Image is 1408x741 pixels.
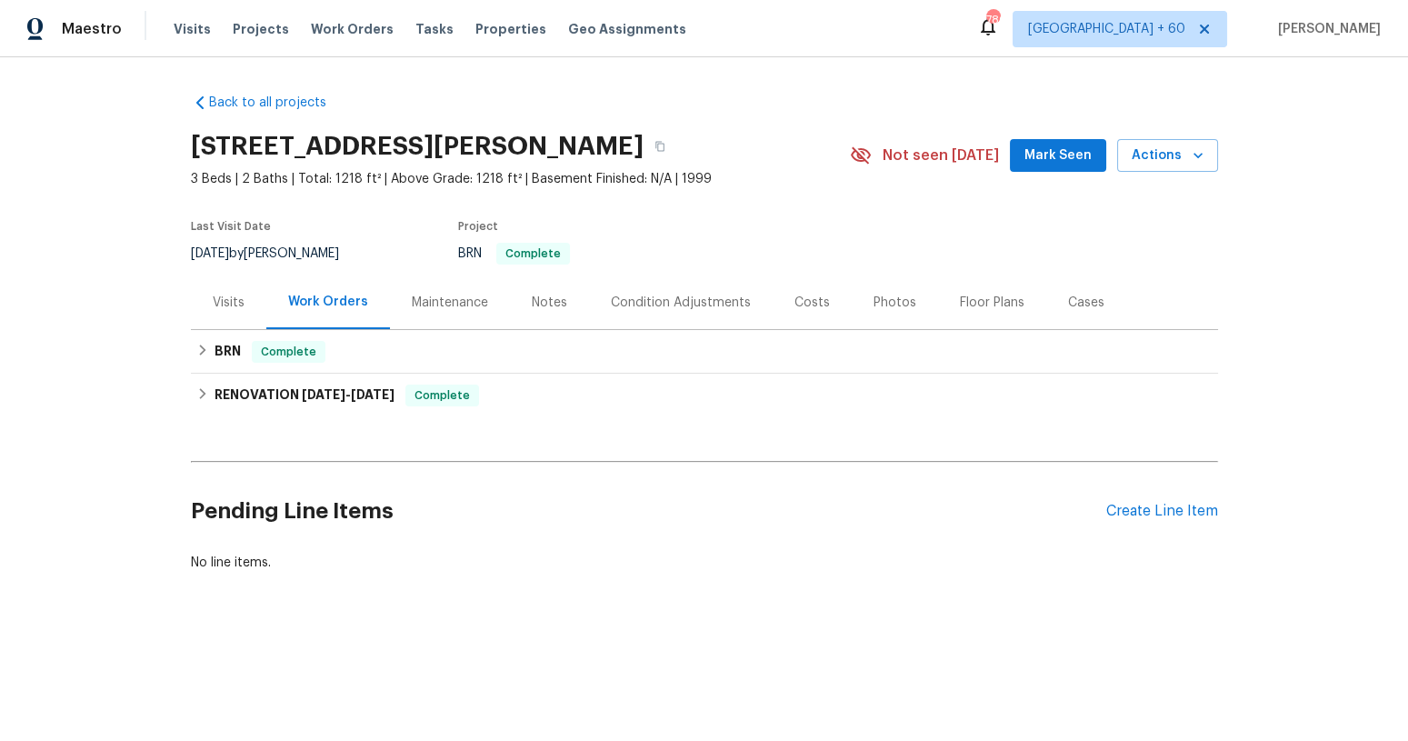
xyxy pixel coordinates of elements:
span: Complete [254,343,324,361]
h6: BRN [215,341,241,363]
h6: RENOVATION [215,385,394,406]
h2: Pending Line Items [191,469,1106,554]
div: Work Orders [288,293,368,311]
div: Create Line Item [1106,503,1218,520]
div: Cases [1068,294,1104,312]
div: by [PERSON_NAME] [191,243,361,265]
h2: [STREET_ADDRESS][PERSON_NAME] [191,137,644,155]
span: Projects [233,20,289,38]
div: Notes [532,294,567,312]
span: [PERSON_NAME] [1271,20,1381,38]
button: Mark Seen [1010,139,1106,173]
div: 786 [986,11,999,29]
button: Copy Address [644,130,676,163]
span: Work Orders [311,20,394,38]
div: RENOVATION [DATE]-[DATE]Complete [191,374,1218,417]
span: Tasks [415,23,454,35]
span: [GEOGRAPHIC_DATA] + 60 [1028,20,1185,38]
span: Complete [407,386,477,405]
div: Costs [794,294,830,312]
div: Maintenance [412,294,488,312]
a: Back to all projects [191,94,365,112]
span: BRN [458,247,570,260]
span: Complete [498,248,568,259]
span: Project [458,221,498,232]
div: Photos [874,294,916,312]
span: [DATE] [302,388,345,401]
span: Visits [174,20,211,38]
span: Mark Seen [1024,145,1092,167]
span: - [302,388,394,401]
div: BRN Complete [191,330,1218,374]
div: No line items. [191,554,1218,572]
div: Visits [213,294,245,312]
button: Actions [1117,139,1218,173]
div: Floor Plans [960,294,1024,312]
span: [DATE] [351,388,394,401]
div: Condition Adjustments [611,294,751,312]
span: Actions [1132,145,1203,167]
span: [DATE] [191,247,229,260]
span: Last Visit Date [191,221,271,232]
span: Not seen [DATE] [883,146,999,165]
span: Geo Assignments [568,20,686,38]
span: Maestro [62,20,122,38]
span: Properties [475,20,546,38]
span: 3 Beds | 2 Baths | Total: 1218 ft² | Above Grade: 1218 ft² | Basement Finished: N/A | 1999 [191,170,850,188]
